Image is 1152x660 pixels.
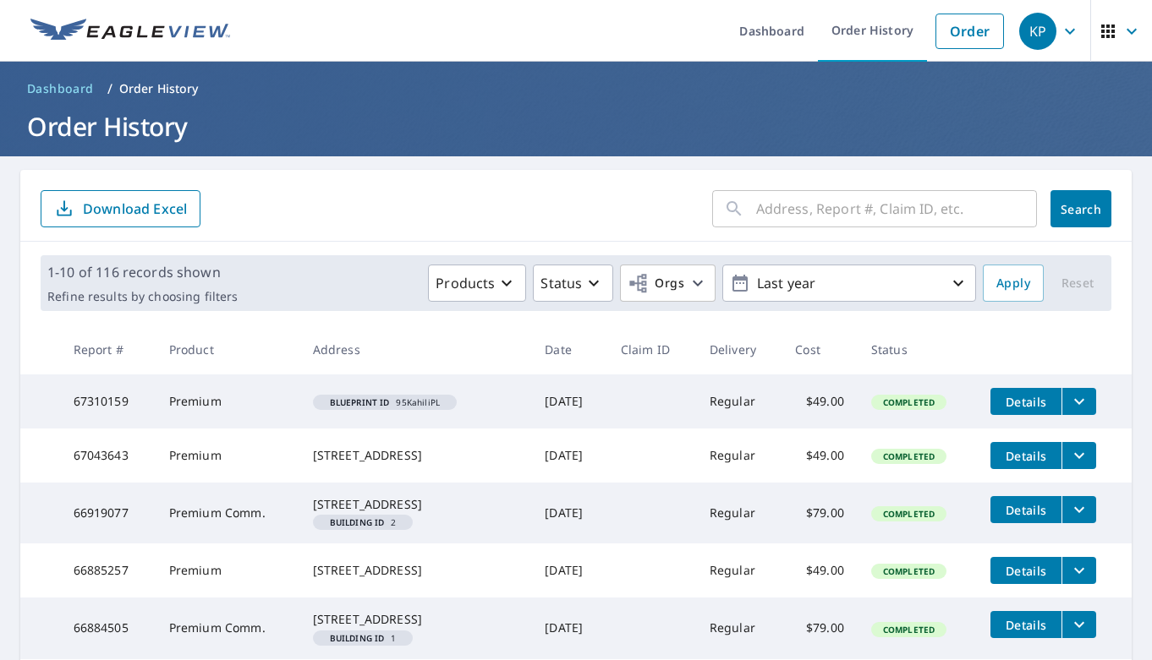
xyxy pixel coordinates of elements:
button: Download Excel [41,190,200,227]
span: Completed [873,396,945,408]
div: [STREET_ADDRESS] [313,611,518,628]
button: Orgs [620,265,716,302]
span: Completed [873,624,945,635]
td: [DATE] [531,374,607,428]
a: Order [935,14,1004,49]
em: Building ID [330,634,385,642]
button: Apply [983,265,1044,302]
button: detailsBtn-66885257 [990,557,1061,584]
span: Completed [873,508,945,520]
button: detailsBtn-66919077 [990,496,1061,523]
th: Product [156,325,299,374]
td: Premium [156,428,299,483]
td: Regular [696,374,782,428]
p: Status [540,273,582,293]
button: filesDropdownBtn-66919077 [1061,496,1096,523]
th: Report # [60,325,156,374]
button: Status [533,265,613,302]
td: Premium Comm. [156,597,299,658]
td: $79.00 [782,483,858,543]
button: detailsBtn-67043643 [990,442,1061,469]
td: [DATE] [531,428,607,483]
span: Details [1001,448,1051,464]
span: Details [1001,394,1051,410]
td: [DATE] [531,597,607,658]
td: $49.00 [782,428,858,483]
td: $49.00 [782,374,858,428]
td: 66919077 [60,483,156,543]
span: Completed [873,565,945,577]
td: [DATE] [531,483,607,543]
th: Claim ID [607,325,696,374]
span: Orgs [628,273,684,294]
span: Dashboard [27,80,94,97]
td: Premium Comm. [156,483,299,543]
span: Search [1064,201,1098,217]
td: Regular [696,483,782,543]
nav: breadcrumb [20,75,1132,102]
span: Details [1001,617,1051,633]
div: [STREET_ADDRESS] [313,447,518,464]
a: Dashboard [20,75,101,102]
span: Details [1001,563,1051,579]
span: Completed [873,450,945,462]
td: 67043643 [60,428,156,483]
input: Address, Report #, Claim ID, etc. [756,185,1037,232]
p: Order History [119,80,199,97]
span: 2 [320,518,407,526]
div: [STREET_ADDRESS] [313,562,518,579]
td: $49.00 [782,543,858,597]
button: filesDropdownBtn-66884505 [1061,611,1096,638]
span: 95KahiliPL [320,398,450,406]
li: / [107,79,112,99]
button: detailsBtn-67310159 [990,388,1061,415]
em: Blueprint ID [330,398,390,406]
button: filesDropdownBtn-66885257 [1061,557,1096,584]
img: EV Logo [30,19,230,44]
p: Refine results by choosing filters [47,289,238,304]
span: Details [1001,502,1051,518]
td: 66885257 [60,543,156,597]
p: Last year [750,269,948,298]
p: 1-10 of 116 records shown [47,262,238,282]
div: KP [1019,13,1056,50]
p: Products [436,273,495,293]
em: Building ID [330,518,385,526]
span: 1 [320,634,407,642]
th: Status [858,325,977,374]
td: Regular [696,597,782,658]
h1: Order History [20,109,1132,144]
td: [DATE] [531,543,607,597]
button: Products [428,265,526,302]
td: Regular [696,428,782,483]
td: Premium [156,374,299,428]
td: Regular [696,543,782,597]
div: [STREET_ADDRESS] [313,496,518,513]
th: Date [531,325,607,374]
button: Last year [722,265,976,302]
td: 66884505 [60,597,156,658]
td: 67310159 [60,374,156,428]
button: Search [1051,190,1111,227]
td: Premium [156,543,299,597]
th: Delivery [696,325,782,374]
th: Cost [782,325,858,374]
p: Download Excel [83,199,187,218]
th: Address [299,325,532,374]
td: $79.00 [782,597,858,658]
span: Apply [996,273,1030,294]
button: detailsBtn-66884505 [990,611,1061,638]
button: filesDropdownBtn-67310159 [1061,388,1096,415]
button: filesDropdownBtn-67043643 [1061,442,1096,469]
